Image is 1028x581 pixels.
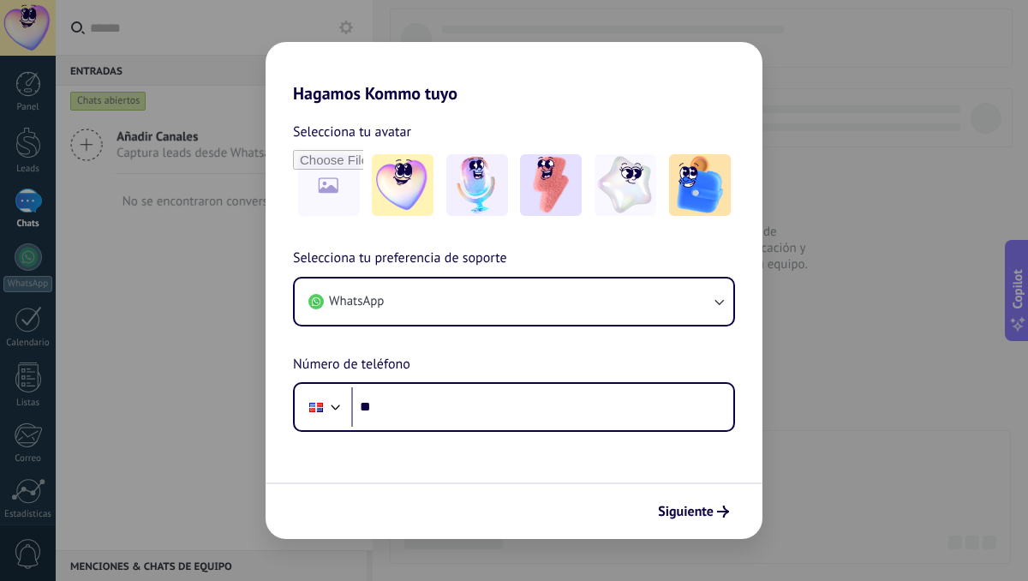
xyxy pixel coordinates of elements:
[293,354,410,376] span: Número de teléfono
[372,154,433,216] img: -1.jpeg
[293,121,411,143] span: Selecciona tu avatar
[650,497,737,526] button: Siguiente
[329,293,384,310] span: WhatsApp
[446,154,508,216] img: -2.jpeg
[595,154,656,216] img: -4.jpeg
[266,42,762,104] h2: Hagamos Kommo tuyo
[300,389,332,425] div: Dominican Republic: + 1
[293,248,507,270] span: Selecciona tu preferencia de soporte
[520,154,582,216] img: -3.jpeg
[295,279,733,325] button: WhatsApp
[669,154,731,216] img: -5.jpeg
[658,506,714,518] span: Siguiente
